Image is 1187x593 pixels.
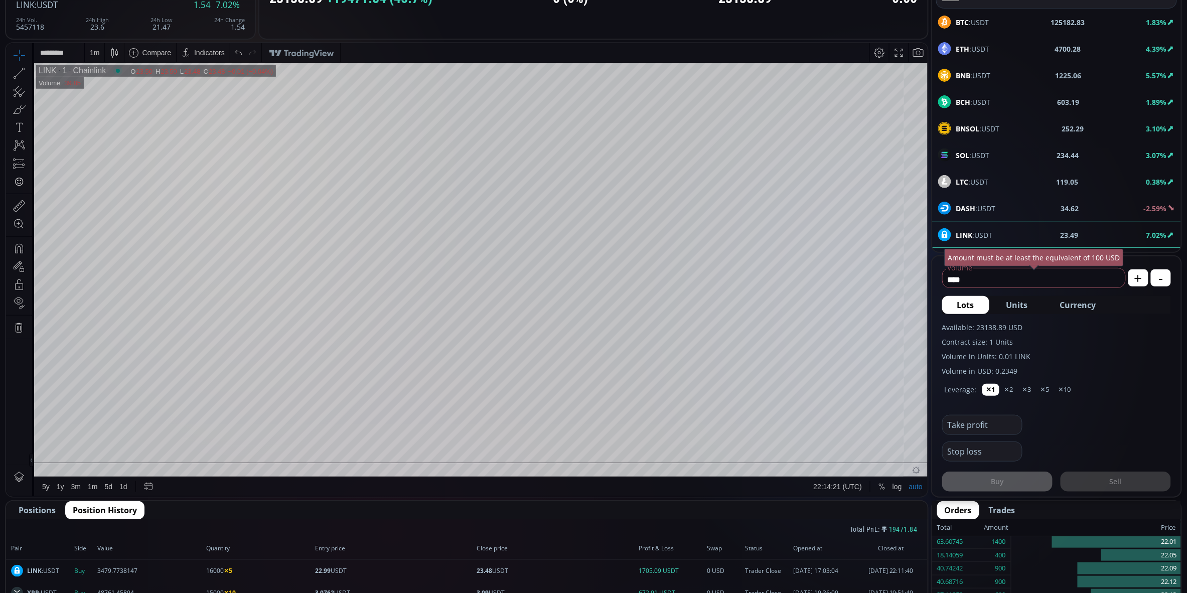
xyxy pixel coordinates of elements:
[1055,44,1081,54] b: 4700.28
[956,177,969,187] b: LTC
[74,544,94,553] span: Side
[1146,18,1167,27] b: 1.83%
[6,519,928,537] div: Total PnL:
[315,544,474,553] span: Entry price
[745,544,790,553] span: Status
[859,544,923,553] span: Closed at
[982,384,999,396] button: ✕1
[1057,150,1079,161] b: 234.44
[942,296,989,314] button: Lots
[27,566,42,575] b: LINK
[956,70,991,81] span: :USDT
[1000,384,1017,396] button: ✕2
[27,566,59,575] span: :USDT
[889,524,918,535] span: 19471.84
[900,434,920,453] div: Toggle Auto Scale
[1146,151,1167,160] b: 3.07%
[639,544,704,553] span: Profit & Loss
[206,566,312,575] span: 16000
[23,410,28,424] div: Hide Drawings Toolbar
[130,25,146,32] div: 23.50
[224,566,232,575] b: ✕5
[804,434,859,453] button: 22:14:21 (UTC)
[995,562,1006,575] div: 900
[1051,17,1085,28] b: 125182.83
[956,124,980,133] b: BNSOL
[956,177,989,187] span: :USDT
[1018,384,1035,396] button: ✕3
[19,504,56,516] span: Positions
[178,25,195,32] div: 23.48
[1146,124,1167,133] b: 3.10%
[991,296,1043,314] button: Units
[65,439,75,448] div: 3m
[477,566,493,575] b: 23.48
[97,544,203,553] span: Value
[136,6,165,14] div: Compare
[956,97,991,107] span: :USDT
[956,17,989,28] span: :USDT
[956,44,970,54] b: ETH
[956,18,969,27] b: BTC
[194,1,211,10] span: 1.54
[1055,384,1075,396] button: ✕10
[214,17,245,31] div: 1.54
[477,566,636,575] span: USDT
[65,501,144,519] button: Position History
[937,562,963,575] div: 40.74242
[1056,70,1082,81] b: 1225.06
[793,544,856,553] span: Opened at
[36,439,44,448] div: 5y
[1009,521,1176,534] div: Price
[113,439,121,448] div: 1d
[74,566,94,575] span: Buy
[903,439,917,448] div: auto
[937,535,963,548] div: 63.60745
[16,17,44,23] div: 24h Vol.
[942,366,1171,376] label: Volume in USD: 0.2349
[945,504,972,516] span: Orders
[477,544,636,553] span: Close price
[793,566,856,575] span: [DATE] 17:03:04
[937,549,963,562] div: 18.14059
[945,384,977,395] label: Leverage:
[957,299,974,311] span: Lots
[1062,123,1084,134] b: 252.29
[206,544,312,553] span: Quantity
[869,434,883,453] div: Toggle Percentage
[1011,562,1181,575] div: 22.09
[992,535,1006,548] div: 1400
[956,150,990,161] span: :USDT
[1045,296,1111,314] button: Currency
[203,25,219,32] div: 23.48
[86,17,109,31] div: 23.6
[61,23,100,32] div: Chainlink
[1151,269,1171,286] button: -
[1057,177,1079,187] b: 119.05
[883,434,900,453] div: Toggle Log Scale
[1011,549,1181,562] div: 22.05
[1146,177,1167,187] b: 0.38%
[945,249,1124,266] div: Amount must be at least the equivalent of 100 USD
[222,25,267,32] div: −0.01 (−0.04%)
[155,25,171,32] div: 23.50
[1146,44,1167,54] b: 4.39%
[11,501,63,519] button: Positions
[84,6,93,14] div: 1 m
[956,204,976,213] b: DASH
[214,17,245,23] div: 24h Change
[956,44,990,54] span: :USDT
[942,337,1171,347] label: Contract size: 1 Units
[188,6,219,14] div: Indicators
[1144,204,1167,213] b: -2.59%
[1011,575,1181,589] div: 22.12
[745,566,790,575] span: Trader Close
[151,17,173,23] div: 24h Low
[1146,71,1167,80] b: 5.57%
[639,566,704,575] span: 1705.09 USDT
[995,575,1006,588] div: 900
[707,544,742,553] span: Swap
[956,151,970,160] b: SOL
[58,36,75,44] div: 39.85
[1011,535,1181,549] div: 22.01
